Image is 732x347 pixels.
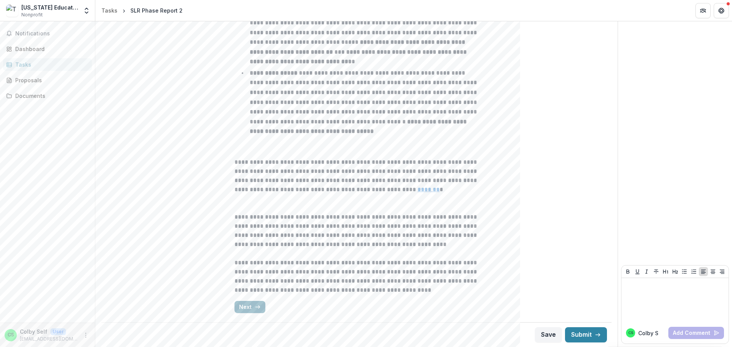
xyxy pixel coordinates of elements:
button: Add Comment [668,327,724,339]
button: Partners [695,3,711,18]
img: Texas Education Agency [6,5,18,17]
button: Align Right [718,267,727,276]
button: Get Help [714,3,729,18]
div: Dashboard [15,45,86,53]
div: Proposals [15,76,86,84]
div: SLR Phase Report 2 [130,6,183,14]
div: Colby Self [628,331,633,335]
div: [US_STATE] Education Agency [21,3,78,11]
p: [EMAIL_ADDRESS][DOMAIN_NAME][US_STATE] [20,336,78,342]
p: Colby S [638,329,658,337]
button: Heading 2 [671,267,680,276]
button: Underline [633,267,642,276]
button: Align Left [699,267,708,276]
div: Documents [15,92,86,100]
a: Tasks [3,58,92,71]
button: Notifications [3,27,92,40]
span: Nonprofit [21,11,43,18]
button: More [81,331,90,340]
div: Tasks [15,61,86,69]
a: Documents [3,90,92,102]
button: Submit [565,327,607,342]
a: Tasks [98,5,120,16]
button: Save [535,327,562,342]
div: Tasks [101,6,117,14]
p: User [50,328,66,335]
button: Align Center [708,267,718,276]
button: Strike [652,267,661,276]
a: Dashboard [3,43,92,55]
button: Heading 1 [661,267,670,276]
nav: breadcrumb [98,5,186,16]
button: Next [234,301,265,313]
div: Colby Self [8,333,14,337]
button: Bullet List [680,267,689,276]
span: Notifications [15,30,89,37]
p: Colby Self [20,328,47,336]
button: Ordered List [689,267,698,276]
button: Bold [623,267,632,276]
button: Italicize [642,267,651,276]
button: Open entity switcher [81,3,92,18]
a: Proposals [3,74,92,86]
